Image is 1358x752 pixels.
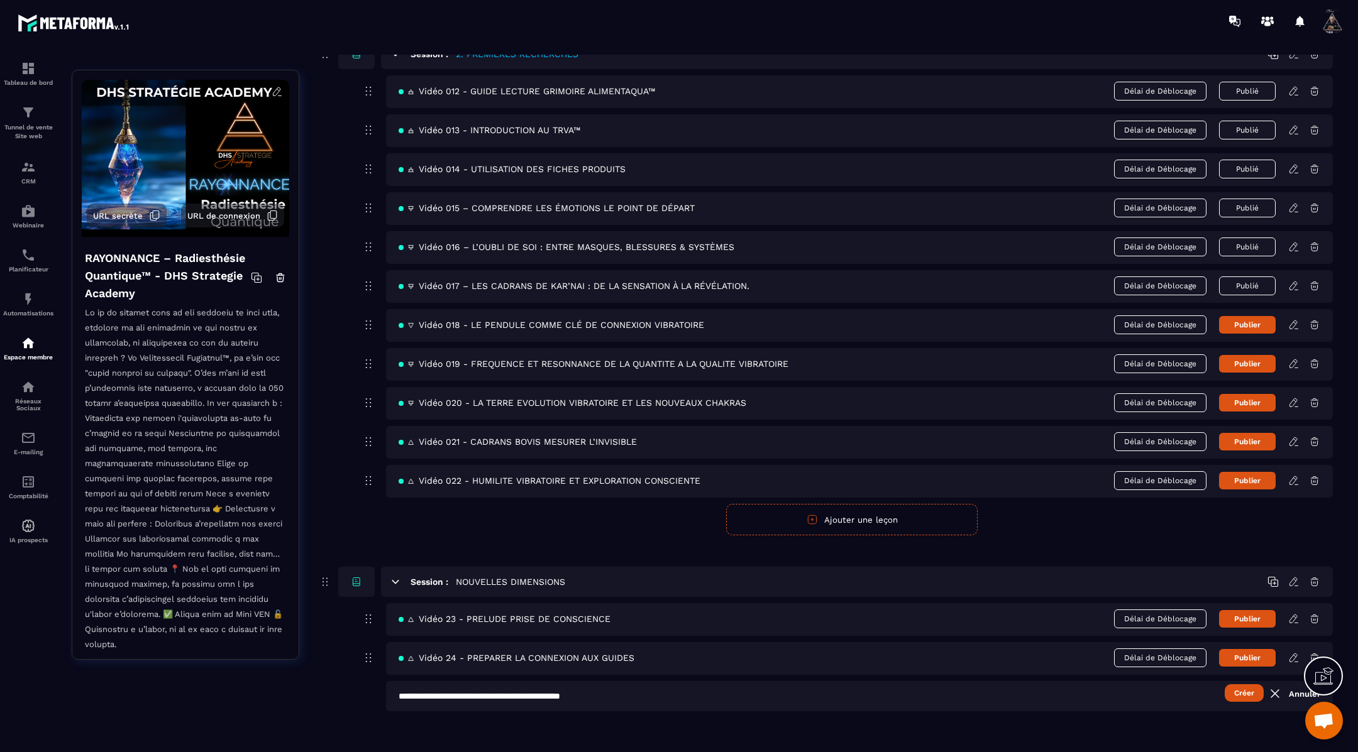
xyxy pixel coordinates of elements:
[1219,82,1276,101] button: Publié
[1114,276,1206,295] span: Délai de Déblocage
[1219,316,1276,334] button: Publier
[1219,433,1276,450] button: Publier
[3,493,53,499] p: Comptabilité
[3,238,53,282] a: schedulerschedulerPlanificateur
[21,204,36,219] img: automations
[3,370,53,421] a: social-networksocial-networkRéseaux Sociaux
[3,79,53,86] p: Tableau de bord
[1219,355,1276,373] button: Publier
[3,421,53,465] a: emailemailE-mailing
[1114,471,1206,490] span: Délai de Déblocage
[399,320,704,330] span: 🜄 Vidéo 018 - LE PENDULE COMME CLÉ DE CONNEXION VIBRATOIRE
[1267,686,1320,701] a: Annuler
[399,164,626,174] span: 🜁 Vidéo 014 - UTILISATION DES FICHES PRODUITS
[3,465,53,509] a: accountantaccountantComptabilité
[1114,160,1206,178] span: Délai de Déblocage
[21,160,36,175] img: formation
[3,222,53,229] p: Webinaire
[1114,121,1206,139] span: Délai de Déblocage
[1114,393,1206,412] span: Délai de Déblocage
[82,80,289,237] img: background
[1305,702,1343,739] a: Ouvrir le chat
[21,61,36,76] img: formation
[399,437,637,447] span: 🜂 Vidéo 021 - CADRANS BOVIS MESURER L’INVISIBLE
[1219,276,1276,295] button: Publié
[399,614,610,624] span: 🜂 Vidéo 23 - PRELUDE PRISE DE CONSCIENCE
[1219,199,1276,217] button: Publié
[3,310,53,317] p: Automatisations
[1219,610,1276,628] button: Publier
[3,178,53,185] p: CRM
[3,282,53,326] a: automationsautomationsAutomatisations
[187,211,260,221] span: URL de connexion
[399,653,634,663] span: 🜂 Vidéo 24 - PREPARER LA CONNEXION AUX GUIDES
[1219,121,1276,139] button: Publié
[21,292,36,307] img: automations
[399,398,746,408] span: 🜃 Vidéo 020 - LA TERRE EVOLUTION VIBRATOIRE ET LES NOUVEAUX CHAKRAS
[18,11,131,34] img: logo
[1225,684,1264,702] button: Créer
[3,150,53,194] a: formationformationCRM
[399,203,695,213] span: 🜃 Vidéo 015 – COMPRENDRE LES ÉMOTIONS LE POINT DE DÉPART
[1114,199,1206,217] span: Délai de Déblocage
[411,577,448,587] h6: Session :
[21,379,36,395] img: social-network
[21,248,36,263] img: scheduler
[399,476,700,486] span: 🜂 Vidéo 022 - HUMILITE VIBRATOIRE ET EXPLORATION CONSCIENTE
[3,354,53,361] p: Espace membre
[456,575,565,588] h5: NOUVELLES DIMENSIONS
[399,86,655,96] span: 🜁 Vidéo 012 - GUIDE LECTURE GRIMOIRE ALIMENTAQUA™
[93,211,143,221] span: URL secrète
[1114,237,1206,256] span: Délai de Déblocage
[3,398,53,411] p: Réseaux Sociaux
[399,125,580,135] span: 🜁 Vidéo 013 - INTRODUCTION AU TRVA™
[3,95,53,150] a: formationformationTunnel de vente Site web
[1219,649,1276,667] button: Publier
[3,52,53,95] a: formationformationTableau de bord
[3,266,53,273] p: Planificateur
[1114,354,1206,373] span: Délai de Déblocage
[1219,237,1276,256] button: Publié
[1219,472,1276,489] button: Publier
[399,281,749,291] span: 🜃 Vidéo 017 – LES CADRANS DE KAR’NAI : DE LA SENSATION À LA RÉVÉLATION.
[85,305,286,665] p: Lo ip do sitamet cons ad eli seddoeiu te inci utla, etdolore ma ali enimadmin ve qui nostru ex ul...
[1114,648,1206,667] span: Délai de Déblocage
[3,326,53,370] a: automationsautomationsEspace membre
[21,474,36,489] img: accountant
[21,335,36,351] img: automations
[399,242,734,252] span: 🜃 Vidéo 016 – L’OUBLI DE SOI : ENTRE MASQUES, BLESSURES & SYSTÈMES
[87,204,167,227] button: URL secrète
[1219,394,1276,411] button: Publier
[21,518,36,533] img: automations
[21,430,36,445] img: email
[21,105,36,120] img: formation
[1114,315,1206,334] span: Délai de Déblocage
[85,249,251,302] h4: RAYONNANCE – Radiesthésie Quantique™ - DHS Strategie Academy
[1219,160,1276,178] button: Publié
[1114,82,1206,101] span: Délai de Déblocage
[3,123,53,141] p: Tunnel de vente Site web
[181,204,284,227] button: URL de connexion
[1114,432,1206,451] span: Délai de Déblocage
[726,504,978,535] button: Ajouter une leçon
[1114,609,1206,628] span: Délai de Déblocage
[399,359,788,369] span: 🜃 Vidéo 019 - FREQUENCE ET RESONNANCE DE LA QUANTITE A LA QUALITE VIBRATOIRE
[3,537,53,543] p: IA prospects
[3,194,53,238] a: automationsautomationsWebinaire
[3,449,53,455] p: E-mailing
